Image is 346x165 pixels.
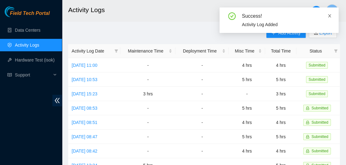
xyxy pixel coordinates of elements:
[306,149,309,153] span: lock
[300,48,331,54] span: Status
[175,130,229,144] td: -
[306,62,328,69] span: Submitted
[265,87,296,101] td: 3 hrs
[333,46,339,56] span: filter
[306,135,309,139] span: lock
[114,49,118,53] span: filter
[312,135,328,139] span: Submitted
[7,73,12,77] span: read
[120,130,175,144] td: -
[15,69,51,81] span: Support
[312,106,328,110] span: Submitted
[265,115,296,130] td: 4 hrs
[72,120,97,125] a: [DATE] 08:51
[72,106,97,111] a: [DATE] 08:53
[72,63,97,68] a: [DATE] 11:00
[229,115,265,130] td: 4 hrs
[229,58,265,72] td: 4 hrs
[113,46,119,56] span: filter
[265,130,296,144] td: 5 hrs
[265,58,296,72] td: 4 hrs
[229,72,265,87] td: 5 hrs
[312,149,328,153] span: Submitted
[15,57,55,62] a: Hardware Test (isok)
[265,144,296,158] td: 4 hrs
[327,14,332,18] span: close
[72,48,112,54] span: Activity Log Date
[229,144,265,158] td: 4 hrs
[175,58,229,72] td: -
[229,101,265,115] td: 5 hrs
[120,101,175,115] td: -
[265,101,296,115] td: 5 hrs
[72,134,97,139] a: [DATE] 08:47
[306,121,309,124] span: lock
[242,21,331,28] div: Activity Log Added
[120,87,175,101] td: 3 hrs
[120,58,175,72] td: -
[10,11,50,16] span: Field Tech Portal
[15,28,40,33] a: Data Centers
[72,77,97,82] a: [DATE] 10:53
[228,12,236,20] span: check-circle
[306,76,328,83] span: Submitted
[120,72,175,87] td: -
[265,72,296,87] td: 5 hrs
[15,43,39,48] a: Activity Logs
[120,144,175,158] td: -
[72,91,97,96] a: [DATE] 15:23
[330,7,334,15] span: F
[5,11,50,19] a: Akamai TechnologiesField Tech Portal
[52,95,62,106] span: double-left
[312,120,328,125] span: Submitted
[175,87,229,101] td: -
[5,6,31,17] img: Akamai Technologies
[175,101,229,115] td: -
[326,4,338,17] button: F
[175,144,229,158] td: -
[311,6,321,16] button: search
[306,106,309,110] span: lock
[265,44,296,58] th: Total Time
[334,49,338,53] span: filter
[242,12,331,20] div: Success!
[229,87,265,101] td: -
[120,115,175,130] td: -
[175,72,229,87] td: -
[175,115,229,130] td: -
[229,130,265,144] td: 5 hrs
[306,90,328,97] span: Submitted
[72,149,97,154] a: [DATE] 08:42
